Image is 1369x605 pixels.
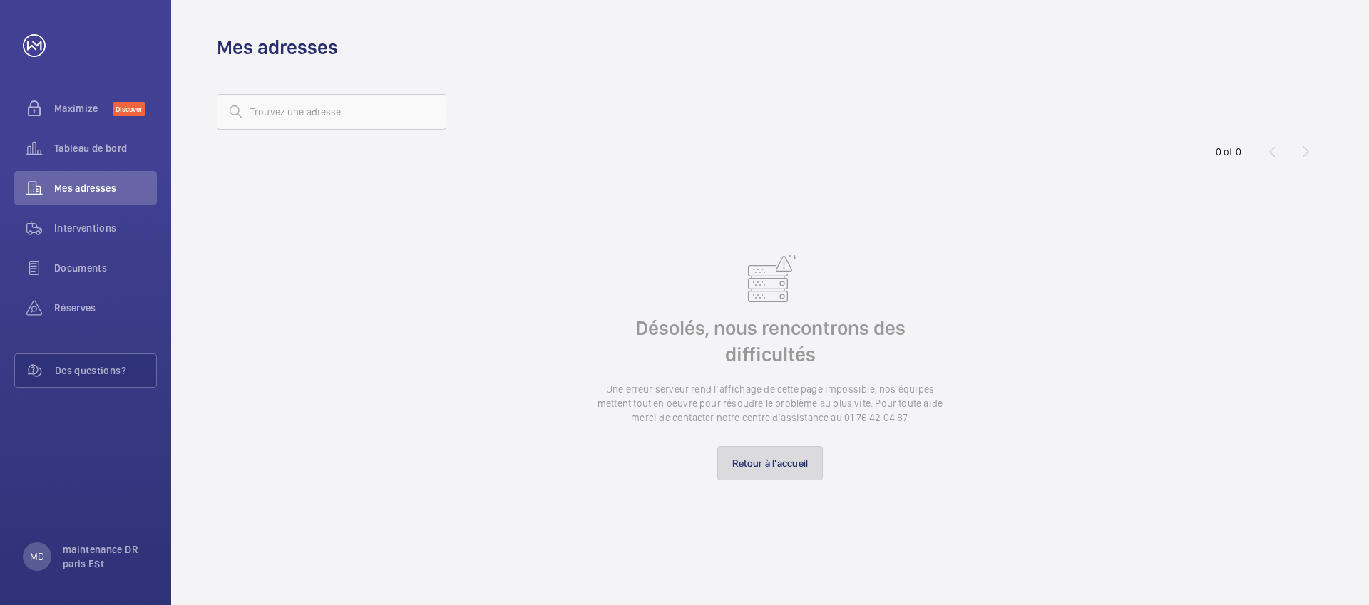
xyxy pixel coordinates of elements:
p: maintenance DR paris ESt [63,542,148,571]
span: Mes adresses [54,181,157,195]
a: Retour à l'accueil [717,446,824,480]
span: Réserves [54,301,157,315]
div: 0 of 0 [1216,145,1241,159]
span: Documents [54,261,157,275]
span: Tableau de bord [54,141,157,155]
span: Des questions? [55,363,156,378]
h2: Désolés, nous rencontrons des difficultés [592,315,948,368]
p: MD [30,549,44,564]
span: Interventions [54,221,157,235]
span: Discover [113,102,145,116]
input: Trouvez une adresse [217,94,446,130]
p: Une erreur serveur rend l’affichage de cette page impossible, nos équipes mettent tout en oeuvre ... [592,382,948,425]
span: Maximize [54,101,113,115]
h1: Mes adresses [217,34,338,61]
